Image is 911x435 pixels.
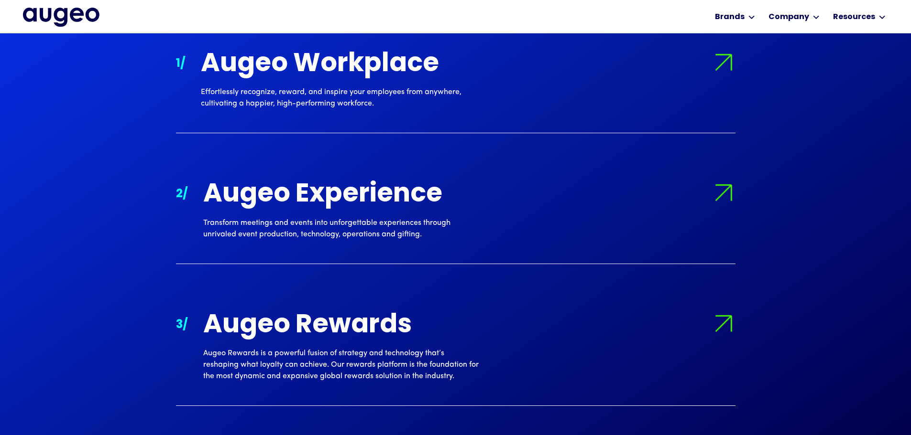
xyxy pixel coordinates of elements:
img: Arrow symbol in bright green pointing right to indicate an active link. [706,307,740,340]
div: Effortlessly recognize, reward, and inspire your employees from anywhere, cultivating a happier, ... [201,86,476,109]
div: Augeo Workplace [201,51,476,79]
div: 2 [176,186,183,203]
div: / [183,317,188,334]
div: Augeo Experience [203,181,479,209]
a: 1/Arrow symbol in bright green pointing right to indicate an active link.Augeo WorkplaceEffortles... [176,27,735,133]
div: Transform meetings and events into unforgettable experiences through unrivaled event production, ... [203,217,479,240]
div: Brands [715,11,745,23]
a: 2/Arrow symbol in bright green pointing right to indicate an active link.Augeo ExperienceTransfor... [176,157,735,264]
img: Arrow symbol in bright green pointing right to indicate an active link. [706,176,740,210]
div: Augeo Rewards [203,312,479,340]
div: Augeo Rewards is a powerful fusion of strategy and technology that’s reshaping what loyalty can a... [203,348,479,382]
div: / [183,186,188,203]
div: / [180,55,186,73]
a: home [23,8,99,28]
div: 1 [176,55,180,73]
div: Company [768,11,809,23]
a: 3/Arrow symbol in bright green pointing right to indicate an active link.Augeo RewardsAugeo Rewar... [176,288,735,406]
div: 3 [176,317,183,334]
div: Resources [833,11,875,23]
img: Arrow symbol in bright green pointing right to indicate an active link. [706,46,740,80]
